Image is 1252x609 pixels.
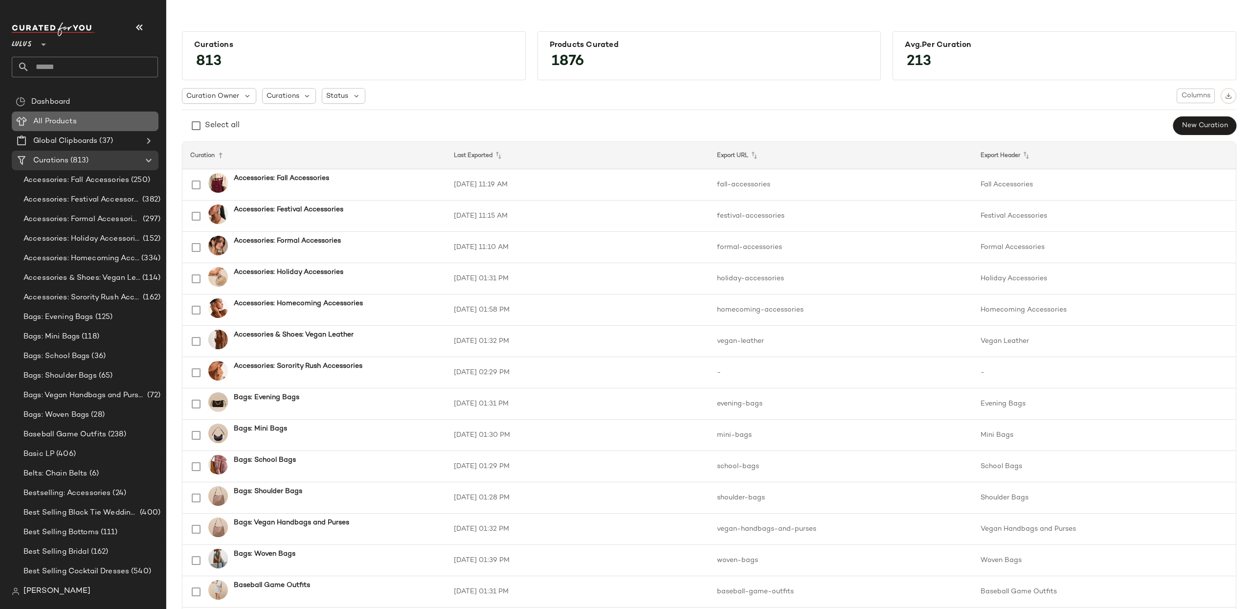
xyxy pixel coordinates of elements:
[23,214,141,225] span: Accessories: Formal Accessories
[23,586,90,597] span: [PERSON_NAME]
[186,91,239,101] span: Curation Owner
[234,361,362,371] b: Accessories: Sorority Rush Accessories
[709,263,973,294] td: holiday-accessories
[23,351,89,362] span: Bags: School Bags
[89,409,105,421] span: (28)
[23,468,88,479] span: Belts: Chain Belts
[97,370,113,382] span: (65)
[709,169,973,201] td: fall-accessories
[23,370,97,382] span: Bags: Shoulder Bags
[973,326,1236,357] td: Vegan Leather
[446,294,710,326] td: [DATE] 01:58 PM
[208,204,228,224] img: 2720031_01_OM_2025-08-05.jpg
[139,253,160,264] span: (334)
[709,420,973,451] td: mini-bags
[234,204,343,215] b: Accessories: Festival Accessories
[93,312,113,323] span: (125)
[23,527,99,538] span: Best Selling Bottoms
[23,292,141,303] span: Accessories: Sorority Rush Accessories
[709,326,973,357] td: vegan-leather
[973,142,1236,169] th: Export Header
[709,388,973,420] td: evening-bags
[208,455,228,474] img: 2698451_01_OM_2025-08-06.jpg
[326,91,348,101] span: Status
[973,357,1236,388] td: -
[709,232,973,263] td: formal-accessories
[897,44,941,79] span: 213
[973,263,1236,294] td: Holiday Accessories
[446,576,710,608] td: [DATE] 01:31 PM
[709,357,973,388] td: -
[12,587,20,595] img: svg%3e
[182,142,446,169] th: Curation
[973,451,1236,482] td: School Bags
[709,451,973,482] td: school-bags
[973,169,1236,201] td: Fall Accessories
[709,482,973,514] td: shoulder-bags
[709,545,973,576] td: woven-bags
[208,580,228,600] img: 12737541_2667651.jpg
[446,514,710,545] td: [DATE] 01:32 PM
[446,357,710,388] td: [DATE] 02:29 PM
[1181,92,1210,100] span: Columns
[33,155,68,166] span: Curations
[68,155,89,166] span: (813)
[446,420,710,451] td: [DATE] 01:30 PM
[709,201,973,232] td: festival-accessories
[23,233,141,245] span: Accessories: Holiday Accessories
[129,566,151,577] span: (540)
[140,194,160,205] span: (382)
[973,388,1236,420] td: Evening Bags
[186,44,231,79] span: 813
[33,135,97,147] span: Global Clipboards
[542,44,594,79] span: 1876
[23,429,106,440] span: Baseball Game Outfits
[973,201,1236,232] td: Festival Accessories
[23,390,145,401] span: Bags: Vegan Handbags and Purses
[208,267,228,287] img: 12142121_2522251.jpg
[973,576,1236,608] td: Baseball Game Outfits
[194,41,514,50] div: Curations
[208,549,228,568] img: 12995121_2736071.jpg
[23,272,140,284] span: Accessories & Shoes: Vegan Leather
[446,263,710,294] td: [DATE] 01:31 PM
[550,41,869,50] div: Products Curated
[973,232,1236,263] td: Formal Accessories
[234,267,343,277] b: Accessories: Holiday Accessories
[973,420,1236,451] td: Mini Bags
[234,549,295,559] b: Bags: Woven Bags
[205,120,240,132] div: Select all
[208,392,228,412] img: 2682711_02_front_2025-08-19.jpg
[141,233,160,245] span: (152)
[709,514,973,545] td: vegan-handbags-and-purses
[234,330,354,340] b: Accessories & Shoes: Vegan Leather
[111,488,126,499] span: (24)
[23,312,93,323] span: Bags: Evening Bags
[208,298,228,318] img: 2755171_01_OM_2025-08-19.jpg
[234,392,299,403] b: Bags: Evening Bags
[145,390,160,401] span: (72)
[23,175,129,186] span: Accessories: Fall Accessories
[234,486,302,496] b: Bags: Shoulder Bags
[234,518,349,528] b: Bags: Vegan Handbags and Purses
[23,488,111,499] span: Bestselling: Accessories
[99,527,118,538] span: (111)
[12,33,32,51] span: Lulus
[973,545,1236,576] td: Woven Bags
[709,576,973,608] td: baseball-game-outfits
[23,507,138,519] span: Best Selling Black Tie Wedding Guest
[973,294,1236,326] td: Homecoming Accessories
[106,429,126,440] span: (238)
[709,142,973,169] th: Export URL
[234,455,296,465] b: Bags: School Bags
[234,173,329,183] b: Accessories: Fall Accessories
[141,214,160,225] span: (297)
[446,142,710,169] th: Last Exported
[31,96,70,108] span: Dashboard
[208,486,228,506] img: 2750911_02_front_2025-08-19.jpg
[23,194,140,205] span: Accessories: Festival Accessories
[80,331,99,342] span: (118)
[208,518,228,537] img: 2750911_02_front_2025-08-19.jpg
[446,482,710,514] td: [DATE] 01:28 PM
[905,41,1224,50] div: Avg.per Curation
